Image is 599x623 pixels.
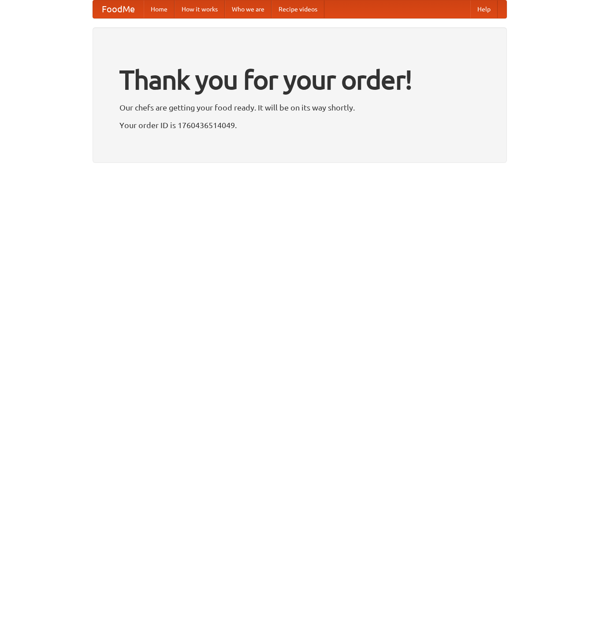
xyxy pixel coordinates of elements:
a: Who we are [225,0,272,18]
a: Home [144,0,175,18]
a: Recipe videos [272,0,324,18]
a: FoodMe [93,0,144,18]
a: How it works [175,0,225,18]
h1: Thank you for your order! [119,59,480,101]
a: Help [470,0,498,18]
p: Our chefs are getting your food ready. It will be on its way shortly. [119,101,480,114]
p: Your order ID is 1760436514049. [119,118,480,132]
